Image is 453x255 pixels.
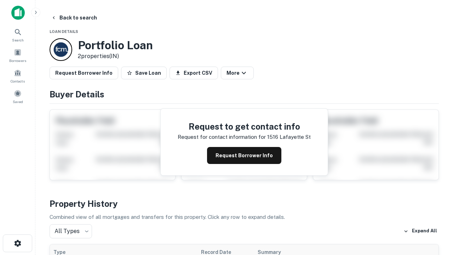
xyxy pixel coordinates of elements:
button: Request Borrower Info [207,147,281,164]
button: Request Borrower Info [50,67,118,79]
a: Search [2,25,33,44]
p: Request for contact information for [178,133,266,141]
h4: Property History [50,197,439,210]
button: Back to search [48,11,100,24]
a: Saved [2,87,33,106]
p: 1516 lafayette st [267,133,311,141]
a: Contacts [2,66,33,85]
span: Saved [13,99,23,104]
span: Loan Details [50,29,78,34]
h4: Buyer Details [50,88,439,101]
iframe: Chat Widget [418,198,453,232]
img: capitalize-icon.png [11,6,25,20]
span: Contacts [11,78,25,84]
button: Export CSV [170,67,218,79]
h3: Portfolio Loan [78,39,153,52]
a: Borrowers [2,46,33,65]
h4: Request to get contact info [178,120,311,133]
span: Borrowers [9,58,26,63]
button: Expand All [402,226,439,237]
button: Save Loan [121,67,167,79]
p: Combined view of all mortgages and transfers for this property. Click any row to expand details. [50,213,439,221]
span: Search [12,37,24,43]
p: 2 properties (IN) [78,52,153,61]
div: All Types [50,224,92,238]
button: More [221,67,254,79]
